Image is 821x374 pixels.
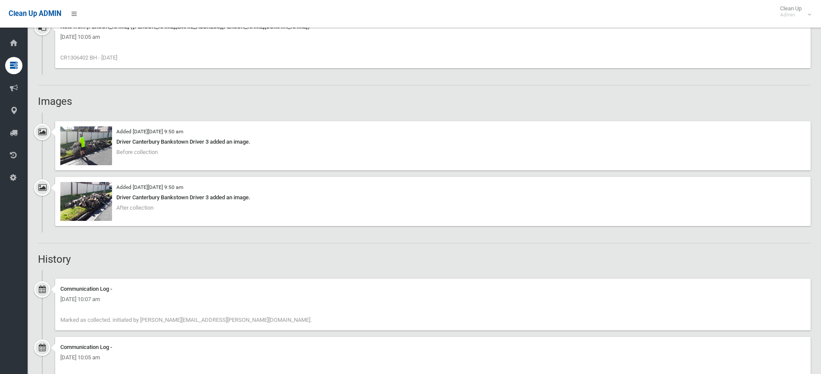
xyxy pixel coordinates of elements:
[60,54,117,61] span: CR1306402 BH - [DATE]
[60,32,805,42] div: [DATE] 10:05 am
[60,294,805,305] div: [DATE] 10:07 am
[776,5,810,18] span: Clean Up
[116,204,153,211] span: After collection
[116,149,158,155] span: Before collection
[60,192,805,203] div: Driver Canterbury Bankstown Driver 3 added an image.
[60,342,805,352] div: Communication Log -
[60,126,112,165] img: 2025-08-1209.50.041350654666431922923.jpg
[38,254,811,265] h2: History
[60,137,805,147] div: Driver Canterbury Bankstown Driver 3 added an image.
[9,9,61,18] span: Clean Up ADMIN
[60,182,112,221] img: 2025-08-1209.50.428416228769852117087.jpg
[60,284,805,294] div: Communication Log -
[60,352,805,363] div: [DATE] 10:05 am
[116,129,183,135] small: Added [DATE][DATE] 9:50 am
[38,96,811,107] h2: Images
[780,12,802,18] small: Admin
[116,184,183,190] small: Added [DATE][DATE] 9:50 am
[60,317,312,323] span: Marked as collected. initiated by [PERSON_NAME][EMAIL_ADDRESS][PERSON_NAME][DOMAIN_NAME].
